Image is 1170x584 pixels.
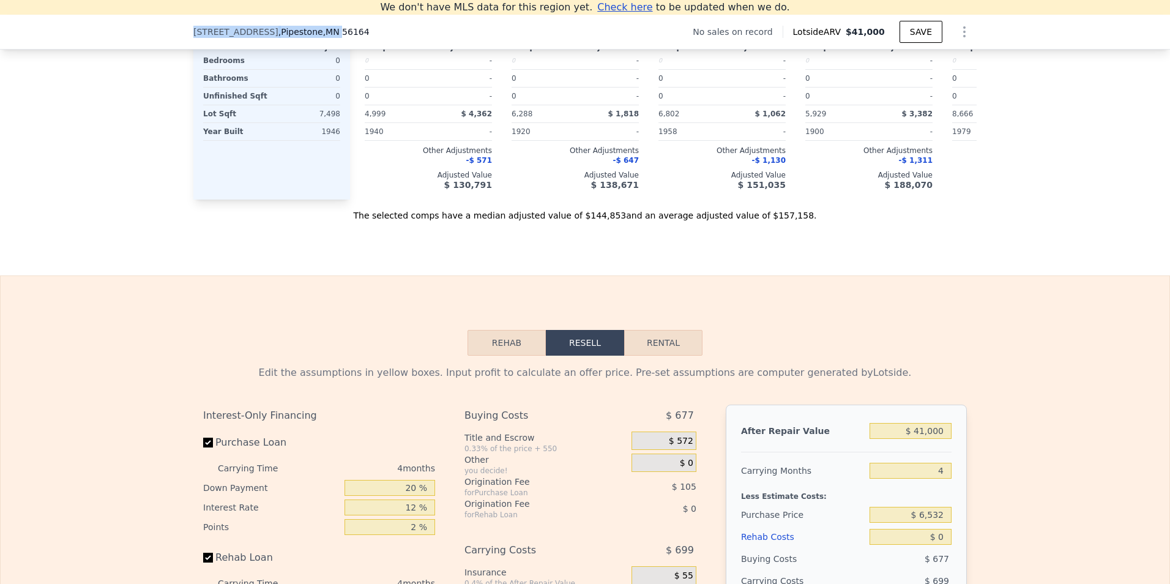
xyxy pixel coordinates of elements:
[871,70,933,87] div: -
[899,156,933,165] span: -$ 1,311
[365,123,426,140] div: 1940
[203,478,340,498] div: Down Payment
[464,510,601,520] div: for Rehab Loan
[274,88,340,105] div: 0
[725,123,786,140] div: -
[693,26,782,38] div: No sales on record
[741,420,865,442] div: After Repair Value
[805,170,933,180] div: Adjusted Value
[846,27,885,37] span: $41,000
[793,26,846,38] span: Lotside ARV
[203,547,340,569] label: Rehab Loan
[278,26,370,38] span: , Pipestone
[952,110,973,118] span: 8,666
[666,539,694,561] span: $ 699
[658,123,720,140] div: 1958
[203,498,340,517] div: Interest Rate
[302,459,435,478] div: 4 months
[738,180,786,190] span: $ 151,035
[203,123,269,140] div: Year Built
[805,123,866,140] div: 1900
[203,52,269,69] div: Bedrooms
[203,432,340,454] label: Purchase Loan
[464,539,601,561] div: Carrying Costs
[464,466,627,476] div: you decide!
[902,110,933,118] span: $ 3,382
[741,548,865,570] div: Buying Costs
[274,52,340,69] div: 0
[741,526,865,548] div: Rehab Costs
[512,146,639,155] div: Other Adjustments
[591,180,639,190] span: $ 138,671
[203,553,213,563] input: Rehab Loan
[323,27,370,37] span: , MN 56164
[464,566,627,578] div: Insurance
[613,156,639,165] span: -$ 647
[658,92,663,100] span: 0
[658,110,679,118] span: 6,802
[464,488,601,498] div: for Purchase Loan
[805,92,810,100] span: 0
[952,146,1079,155] div: Other Adjustments
[512,170,639,180] div: Adjusted Value
[741,504,865,526] div: Purchase Price
[365,170,492,180] div: Adjusted Value
[578,123,639,140] div: -
[608,110,639,118] span: $ 1,818
[431,88,492,105] div: -
[725,70,786,87] div: -
[464,498,601,510] div: Origination Fee
[512,92,516,100] span: 0
[725,52,786,69] div: -
[725,88,786,105] div: -
[203,438,213,447] input: Purchase Loan
[900,21,942,43] button: SAVE
[755,110,786,118] span: $ 1,062
[365,110,386,118] span: 4,999
[666,405,694,427] span: $ 677
[578,52,639,69] div: -
[464,432,627,444] div: Title and Escrow
[741,460,865,482] div: Carrying Months
[624,330,702,356] button: Rental
[464,476,601,488] div: Origination Fee
[512,123,573,140] div: 1920
[680,458,693,469] span: $ 0
[674,571,693,582] span: $ 55
[468,330,546,356] button: Rehab
[885,180,933,190] span: $ 188,070
[512,110,532,118] span: 6,288
[512,52,573,69] div: 0
[669,436,693,447] span: $ 572
[193,26,278,38] span: [STREET_ADDRESS]
[658,70,720,87] div: 0
[952,92,957,100] span: 0
[752,156,786,165] span: -$ 1,130
[431,123,492,140] div: -
[466,156,492,165] span: -$ 571
[431,70,492,87] div: -
[805,52,866,69] div: 0
[512,70,573,87] div: 0
[203,517,340,537] div: Points
[805,70,866,87] div: 0
[871,52,933,69] div: -
[365,92,370,100] span: 0
[578,70,639,87] div: -
[203,405,435,427] div: Interest-Only Financing
[658,146,786,155] div: Other Adjustments
[274,123,340,140] div: 1946
[274,70,340,87] div: 0
[672,482,696,492] span: $ 105
[464,405,601,427] div: Buying Costs
[578,88,639,105] div: -
[193,200,977,222] div: The selected comps have a median adjusted value of $144,853 and an average adjusted value of $157...
[952,70,1013,87] div: 0
[203,88,269,105] div: Unfinished Sqft
[952,170,1079,180] div: Adjusted Value
[871,88,933,105] div: -
[365,52,426,69] div: 0
[203,105,269,122] div: Lot Sqft
[365,146,492,155] div: Other Adjustments
[805,146,933,155] div: Other Adjustments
